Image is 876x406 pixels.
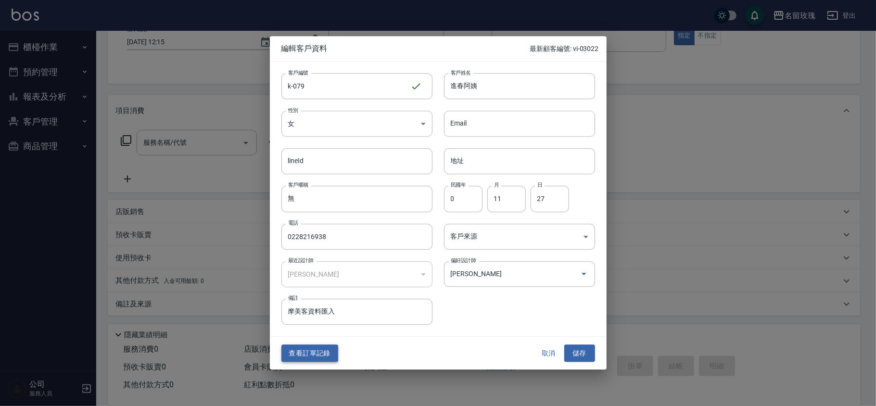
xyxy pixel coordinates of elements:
[281,261,432,287] div: [PERSON_NAME]
[288,294,298,302] label: 備註
[576,266,592,282] button: Open
[281,44,530,53] span: 編輯客戶資料
[288,69,308,76] label: 客戶編號
[288,106,298,114] label: 性別
[533,344,564,362] button: 取消
[288,182,308,189] label: 客戶暱稱
[494,182,499,189] label: 月
[288,257,313,264] label: 最近設計師
[281,344,338,362] button: 查看訂單記錄
[281,111,432,137] div: 女
[451,182,466,189] label: 民國年
[564,344,595,362] button: 儲存
[537,182,542,189] label: 日
[451,69,471,76] label: 客戶姓名
[451,257,476,264] label: 偏好設計師
[288,219,298,227] label: 電話
[530,44,598,54] p: 最新顧客編號: vi-03022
